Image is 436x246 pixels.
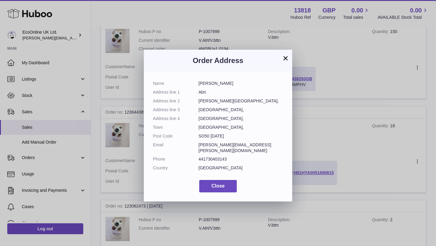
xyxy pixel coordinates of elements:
dt: Phone [153,156,199,162]
dd: [GEOGRAPHIC_DATA], [199,116,283,121]
dd: [GEOGRAPHIC_DATA], [199,125,283,130]
dt: Name [153,81,199,86]
span: Close [211,183,225,188]
dt: Email [153,142,199,154]
dd: SO50 [DATE] [199,133,283,139]
button: Close [199,180,237,192]
dt: Country [153,165,199,171]
dt: Address line 2 [153,98,199,104]
dd: 441730403143 [199,156,283,162]
dt: Address line 1 [153,89,199,95]
dt: Town [153,125,199,130]
dd: [GEOGRAPHIC_DATA], [199,107,283,113]
dd: [PERSON_NAME][GEOGRAPHIC_DATA], [199,98,283,104]
button: × [282,55,289,62]
dd: [GEOGRAPHIC_DATA] [199,165,283,171]
h3: Order Address [153,56,283,65]
dd: Abri [199,89,283,95]
dd: [PERSON_NAME] [199,81,283,86]
dt: Address line 4 [153,116,199,121]
dd: [PERSON_NAME][EMAIL_ADDRESS][PERSON_NAME][DOMAIN_NAME] [199,142,283,154]
dt: Post Code [153,133,199,139]
dt: Address line 3 [153,107,199,113]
